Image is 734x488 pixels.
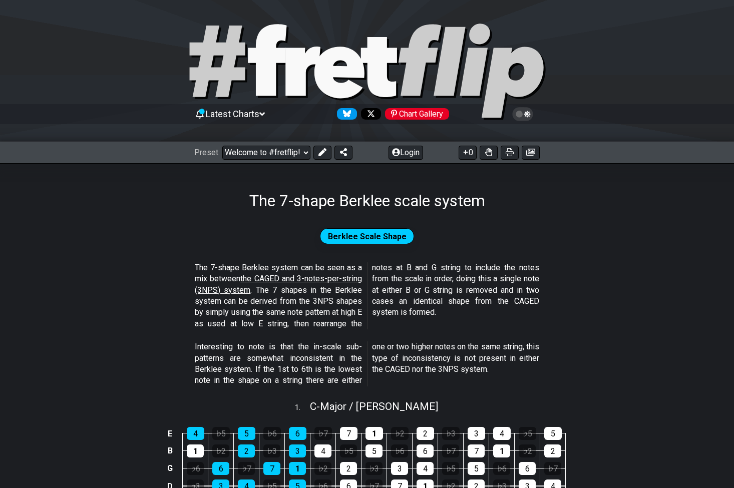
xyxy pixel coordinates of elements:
div: 4 [187,427,204,440]
div: 4 [493,427,511,440]
button: Print [501,146,519,160]
div: 1 [493,444,510,457]
a: #fretflip at Pinterest [381,108,449,120]
div: ♭5 [442,462,459,475]
span: Latest Charts [206,109,259,119]
div: 1 [187,444,204,457]
div: 5 [544,427,562,440]
div: 6 [289,427,306,440]
div: 1 [289,462,306,475]
button: Toggle Dexterity for all fretkits [480,146,498,160]
button: Share Preset [334,146,352,160]
div: ♭5 [340,444,357,457]
div: 5 [468,462,485,475]
div: ♭2 [212,444,229,457]
div: ♭5 [519,427,536,440]
div: 3 [468,427,485,440]
div: ♭2 [391,427,409,440]
p: Interesting to note is that the in-scale sub-patterns are somewhat inconsistent in the Berklee sy... [195,341,539,386]
button: Edit Preset [313,146,331,160]
span: 1 . [295,402,310,413]
div: ♭7 [238,462,255,475]
td: B [164,442,176,459]
div: 2 [238,444,255,457]
h1: The 7-shape Berklee scale system [249,191,485,210]
div: ♭6 [187,462,204,475]
div: 2 [544,444,561,457]
div: Chart Gallery [385,108,449,120]
div: 3 [289,444,306,457]
div: 7 [468,444,485,457]
div: 1 [365,427,383,440]
td: E [164,425,176,442]
button: Login [389,146,423,160]
span: the CAGED and 3-notes-per-string (3NPS) system [195,274,362,294]
div: ♭7 [442,444,459,457]
div: ♭6 [493,462,510,475]
div: 5 [238,427,255,440]
div: ♭3 [263,444,280,457]
div: 3 [391,462,408,475]
div: 4 [314,444,331,457]
td: G [164,459,176,477]
span: Berklee Scale Shape [328,229,407,244]
div: ♭3 [365,462,383,475]
div: ♭7 [544,462,561,475]
p: The 7-shape Berklee system can be seen as a mix between . The 7 shapes in the Berklee system can ... [195,262,539,329]
div: 2 [340,462,357,475]
div: ♭7 [314,427,332,440]
div: 7 [263,462,280,475]
div: ♭5 [212,427,230,440]
button: 0 [459,146,477,160]
span: C - Major / [PERSON_NAME] [310,400,438,412]
div: ♭6 [391,444,408,457]
div: 6 [519,462,536,475]
div: 5 [365,444,383,457]
a: Follow #fretflip at Bluesky [333,108,357,120]
div: 4 [417,462,434,475]
select: Preset [222,146,310,160]
div: 2 [417,427,434,440]
div: ♭6 [263,427,281,440]
a: Follow #fretflip at X [357,108,381,120]
button: Create image [522,146,540,160]
div: 6 [212,462,229,475]
div: 7 [340,427,357,440]
span: Toggle light / dark theme [517,110,529,119]
span: Preset [194,148,218,157]
div: 6 [417,444,434,457]
div: ♭2 [314,462,331,475]
div: ♭2 [519,444,536,457]
div: ♭3 [442,427,460,440]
